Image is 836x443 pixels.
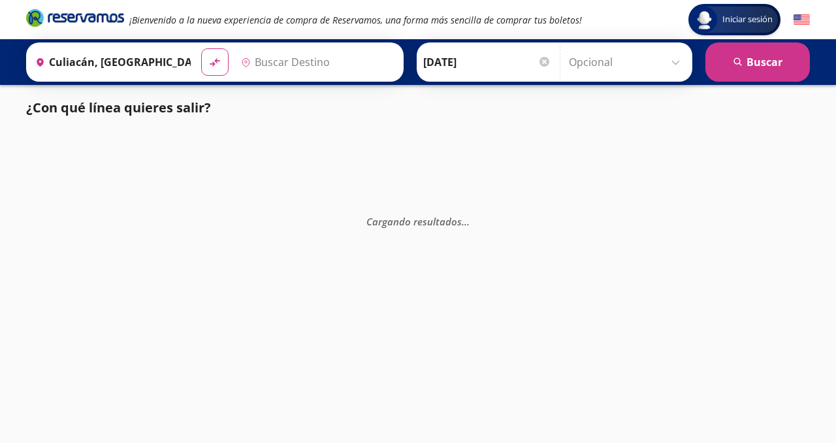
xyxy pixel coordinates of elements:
[236,46,396,78] input: Buscar Destino
[26,8,124,31] a: Brand Logo
[26,98,211,118] p: ¿Con qué línea quieres salir?
[30,46,191,78] input: Buscar Origen
[366,215,470,228] em: Cargando resultados
[129,14,582,26] em: ¡Bienvenido a la nueva experiencia de compra de Reservamos, una forma más sencilla de comprar tus...
[462,215,464,228] span: .
[705,42,810,82] button: Buscar
[26,8,124,27] i: Brand Logo
[423,46,551,78] input: Elegir Fecha
[717,13,778,26] span: Iniciar sesión
[794,12,810,28] button: English
[464,215,467,228] span: .
[569,46,686,78] input: Opcional
[467,215,470,228] span: .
